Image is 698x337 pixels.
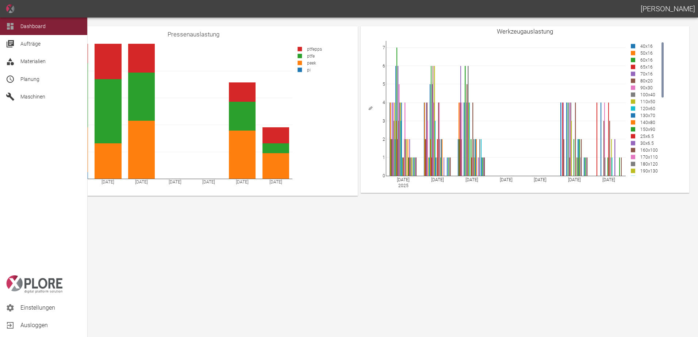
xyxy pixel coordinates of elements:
[20,94,45,100] span: Maschinen
[20,58,46,64] span: Materialien
[6,4,15,13] img: icon
[20,41,41,47] span: Aufträge
[20,303,81,312] span: Einstellungen
[20,23,46,29] span: Dashboard
[641,3,695,15] h1: [PERSON_NAME]
[6,275,63,293] img: logo
[20,321,81,330] span: Ausloggen
[20,76,39,82] span: Planung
